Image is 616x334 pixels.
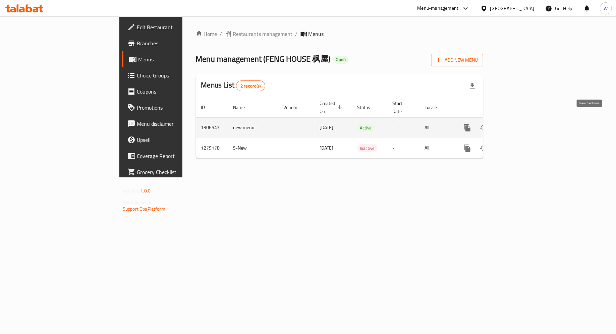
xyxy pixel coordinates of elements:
span: Menu disclaimer [137,120,217,128]
div: [GEOGRAPHIC_DATA] [490,5,535,12]
span: Menu management ( FENG HOUSE 枫屋 ) [196,51,331,66]
span: Branches [137,39,217,47]
span: 2 record(s) [236,83,265,89]
span: Coupons [137,88,217,96]
span: Menus [138,55,217,63]
a: Support.OpsPlatform [123,205,165,213]
span: Menus [309,30,324,38]
span: Choice Groups [137,71,217,79]
span: Edit Restaurant [137,23,217,31]
a: Menus [122,51,222,67]
a: Edit Restaurant [122,19,222,35]
span: Active [357,124,375,132]
span: Locale [425,103,446,111]
h2: Menus List [201,80,265,91]
td: - [387,138,419,158]
button: more [459,120,475,136]
nav: breadcrumb [196,30,483,38]
a: Coverage Report [122,148,222,164]
a: Coupons [122,83,222,100]
a: Grocery Checklist [122,164,222,180]
li: / [295,30,298,38]
span: [DATE] [320,123,334,132]
a: Restaurants management [225,30,293,38]
span: Start Date [393,99,411,115]
td: All [419,117,454,138]
span: Inactive [357,145,378,152]
span: Upsell [137,136,217,144]
a: Upsell [122,132,222,148]
button: Add New Menu [431,54,483,66]
a: Branches [122,35,222,51]
th: Actions [454,97,529,118]
button: Change Status [475,120,492,136]
button: more [459,140,475,156]
span: [DATE] [320,144,334,152]
a: Choice Groups [122,67,222,83]
a: Promotions [122,100,222,116]
span: Get support on: [123,198,154,207]
span: Grocery Checklist [137,168,217,176]
span: Name [233,103,254,111]
span: Open [333,57,349,62]
span: W [604,5,608,12]
div: Total records count [236,80,265,91]
span: Created On [320,99,344,115]
div: Export file [464,78,481,94]
td: - [387,117,419,138]
div: Menu-management [417,4,459,12]
table: enhanced table [196,97,529,159]
span: Restaurants management [233,30,293,38]
span: Add New Menu [437,56,478,64]
span: Status [357,103,379,111]
span: Coverage Report [137,152,217,160]
td: S-New [228,138,278,158]
span: ID [201,103,214,111]
td: All [419,138,454,158]
span: 1.0.0 [140,186,151,195]
span: Vendor [284,103,306,111]
td: new menu - [228,117,278,138]
button: Change Status [475,140,492,156]
span: Promotions [137,104,217,112]
div: Open [333,56,349,64]
a: Menu disclaimer [122,116,222,132]
span: Version: [123,186,139,195]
